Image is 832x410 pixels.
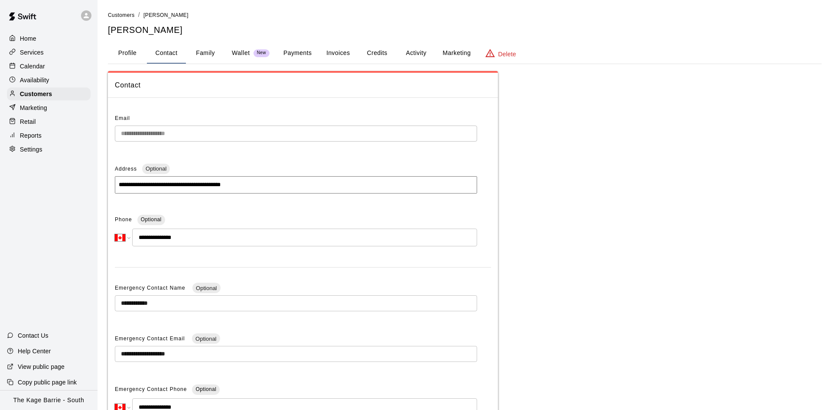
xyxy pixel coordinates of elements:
a: Home [7,32,91,45]
a: Services [7,46,91,59]
div: The email of an existing customer can only be changed by the customer themselves at https://book.... [115,126,477,142]
a: Availability [7,74,91,87]
button: Profile [108,43,147,64]
span: New [253,50,270,56]
button: Marketing [435,43,478,64]
div: basic tabs example [108,43,822,64]
p: Wallet [232,48,250,58]
a: Customers [7,87,91,100]
a: Retail [7,115,91,128]
p: Copy public page link [18,378,77,387]
button: Family [186,43,225,64]
p: View public page [18,362,65,371]
button: Invoices [318,43,357,64]
span: Optional [142,165,170,172]
button: Activity [396,43,435,64]
span: Address [115,166,137,172]
li: / [138,10,140,19]
p: Reports [20,131,42,140]
p: Retail [20,117,36,126]
p: Marketing [20,103,47,112]
span: Customers [108,12,135,18]
span: Optional [195,386,216,392]
nav: breadcrumb [108,10,822,20]
span: [PERSON_NAME] [143,12,188,18]
a: Calendar [7,60,91,73]
span: Emergency Contact Email [115,336,187,342]
p: Availability [20,76,49,84]
button: Credits [357,43,396,64]
button: Payments [276,43,318,64]
button: Contact [147,43,186,64]
a: Marketing [7,101,91,114]
span: Optional [192,285,220,291]
p: Calendar [20,62,45,71]
a: Settings [7,143,91,156]
span: Optional [192,336,220,342]
a: Reports [7,129,91,142]
span: Phone [115,213,132,227]
p: Customers [20,90,52,98]
span: Email [115,115,130,121]
p: The Kage Barrie - South [13,396,84,405]
p: Delete [498,50,516,58]
span: Contact [115,80,491,91]
p: Services [20,48,44,57]
h5: [PERSON_NAME] [108,24,822,36]
a: Customers [108,11,135,18]
span: Emergency Contact Name [115,285,187,291]
p: Help Center [18,347,51,355]
span: Emergency Contact Phone [115,383,187,397]
p: Settings [20,145,42,154]
span: Optional [141,216,162,223]
p: Home [20,34,36,43]
p: Contact Us [18,331,49,340]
